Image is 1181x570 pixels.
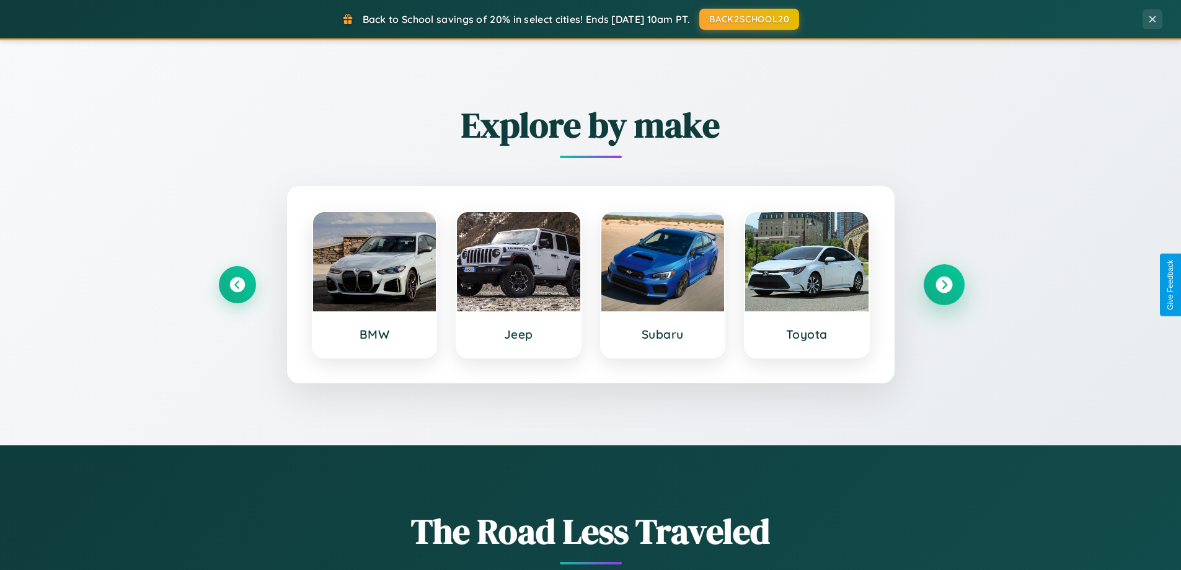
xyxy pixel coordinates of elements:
[699,9,799,30] button: BACK2SCHOOL20
[219,101,963,149] h2: Explore by make
[363,13,690,25] span: Back to School savings of 20% in select cities! Ends [DATE] 10am PT.
[219,507,963,555] h1: The Road Less Traveled
[325,327,424,342] h3: BMW
[1166,260,1175,310] div: Give Feedback
[758,327,856,342] h3: Toyota
[469,327,568,342] h3: Jeep
[614,327,712,342] h3: Subaru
